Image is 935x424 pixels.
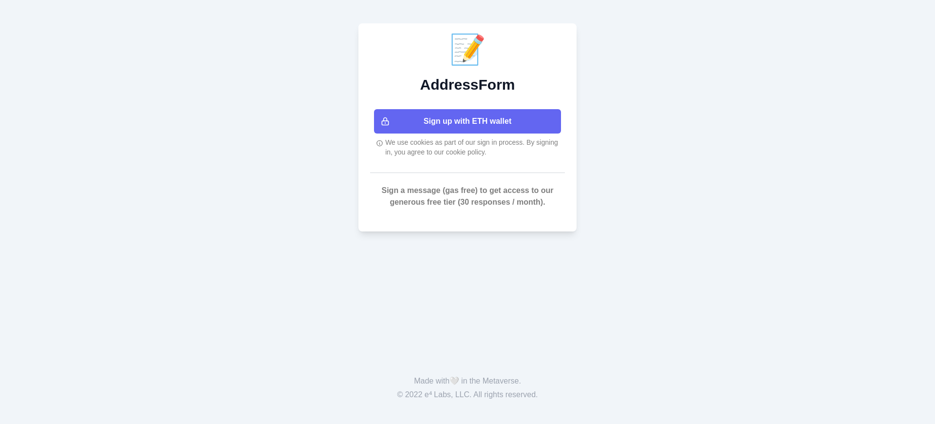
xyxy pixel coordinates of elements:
p: Sign a message (gas free) to get access to our generous free tier (30 responses / month). [370,185,565,208]
div: We use cookies as part of our sign in process. By signing in, you agree to our cookie policy. [370,137,565,157]
h2: AddressForm [370,76,565,94]
div: 📝 [370,35,565,64]
span: 🤍 [449,377,459,385]
p: Made with in the Metaverse. [16,375,919,387]
p: © 2022 e⁴ Labs, LLC. All rights reserved. [16,389,919,401]
button: Sign up with ETH wallet [374,109,561,134]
